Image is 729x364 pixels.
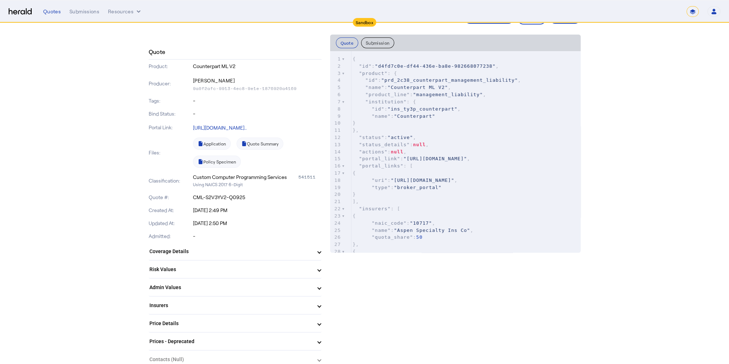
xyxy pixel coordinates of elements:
[193,110,321,117] p: -
[372,185,391,190] span: "type"
[375,63,495,69] span: "d4fd7c0e-df44-436e-ba8e-982668077238"
[330,241,342,248] div: 27
[330,198,342,205] div: 21
[193,138,231,150] a: Application
[149,248,312,255] mat-panel-title: Coverage Details
[330,148,342,156] div: 14
[416,234,423,240] span: 50
[372,177,387,183] span: "uri"
[394,113,435,119] span: "Counterpart"
[353,71,397,76] span: : {
[149,284,312,291] mat-panel-title: Admin Values
[353,149,407,154] span: : ,
[149,207,192,214] p: Created At:
[394,228,470,233] span: "Aspen Specialty Ins Co"
[353,56,356,62] span: {
[149,149,192,156] p: Files:
[372,220,406,226] span: "naic_code"
[413,92,483,97] span: "management_liability"
[353,213,356,219] span: {
[193,233,321,240] p: -
[330,227,342,234] div: 25
[372,228,391,233] span: "name"
[43,8,61,15] div: Quotes
[149,233,192,240] p: Admitted:
[353,85,451,90] span: : ,
[330,77,342,84] div: 4
[330,113,342,120] div: 9
[394,185,441,190] span: "broker_portal"
[353,185,442,190] span: :
[391,177,454,183] span: "[URL][DOMAIN_NAME]"
[353,228,474,233] span: : ,
[365,85,384,90] span: "name"
[336,37,359,48] button: Quote
[193,207,321,214] p: [DATE] 2:49 PM
[330,141,342,148] div: 13
[410,220,432,226] span: "10717"
[149,333,321,350] mat-expansion-panel-header: Prices - Deprecated
[330,134,342,141] div: 12
[330,162,342,170] div: 16
[372,234,413,240] span: "quota_share"
[359,63,372,69] span: "id"
[237,138,283,150] a: Quote Summary
[381,77,518,83] span: "prd_2c38_counterpart_management_liability"
[353,106,461,112] span: : ,
[353,120,356,126] span: }
[149,338,312,345] mat-panel-title: Prices - Deprecated
[9,8,32,15] img: Herald Logo
[353,242,359,247] span: },
[353,92,486,97] span: : ,
[149,177,192,184] p: Classification:
[149,297,321,314] mat-expansion-panel-header: Insurers
[353,135,417,140] span: : ,
[353,170,356,176] span: {
[330,220,342,227] div: 24
[353,177,458,183] span: : ,
[193,220,321,227] p: [DATE] 2:50 PM
[353,192,356,197] span: }
[149,48,166,56] h4: Quote
[193,181,321,188] p: Using NAICS 2017 6-Digit
[330,98,342,105] div: 7
[330,127,342,134] div: 11
[193,174,287,181] div: Custom Computer Programming Services
[365,92,410,97] span: "product_line"
[330,177,342,184] div: 18
[193,76,321,86] p: [PERSON_NAME]
[353,156,471,161] span: : ,
[359,71,387,76] span: "product"
[330,91,342,98] div: 6
[330,205,342,212] div: 22
[149,266,312,273] mat-panel-title: Risk Values
[353,142,429,147] span: : ,
[353,249,356,254] span: {
[193,125,247,131] a: [URL][DOMAIN_NAME]..
[353,127,359,133] span: },
[359,156,400,161] span: "portal_link"
[330,170,342,177] div: 17
[353,113,436,119] span: :
[359,135,384,140] span: "status"
[149,279,321,296] mat-expansion-panel-header: Admin Values
[388,135,413,140] span: "active"
[353,63,499,69] span: : ,
[330,234,342,241] div: 26
[330,70,342,77] div: 3
[330,155,342,162] div: 15
[330,63,342,70] div: 2
[193,63,321,70] p: Counterpart ML V2
[365,99,407,104] span: "institution"
[108,8,142,15] button: Resources dropdown menu
[353,206,401,211] span: : [
[388,85,448,90] span: "Counterpart ML V2"
[372,106,384,112] span: "id"
[149,320,312,327] mat-panel-title: Price Details
[359,142,410,147] span: "status_details"
[391,149,403,154] span: null
[330,212,342,220] div: 23
[330,184,342,191] div: 19
[330,84,342,91] div: 5
[359,149,387,154] span: "actions"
